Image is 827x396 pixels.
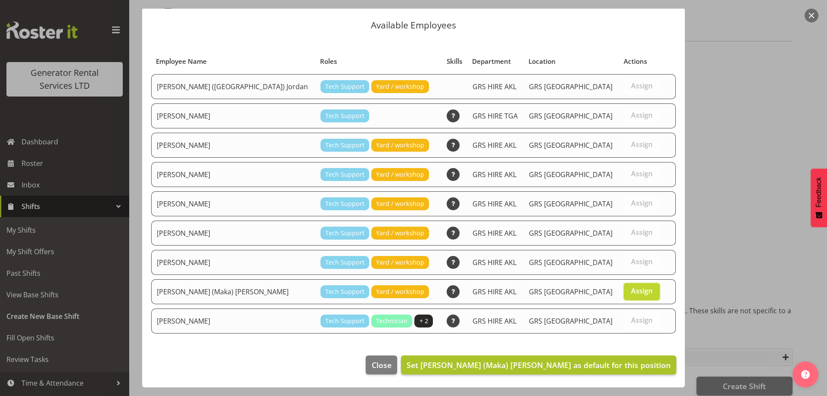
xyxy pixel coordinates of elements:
[631,316,653,324] span: Assign
[376,316,407,326] span: Technician
[407,360,671,370] span: Set [PERSON_NAME] (Maka) [PERSON_NAME] as default for this position
[631,228,653,237] span: Assign
[473,111,518,121] span: GRS HIRE TGA
[631,257,653,266] span: Assign
[529,228,612,238] span: GRS [GEOGRAPHIC_DATA]
[151,103,315,128] td: [PERSON_NAME]
[631,81,653,90] span: Assign
[325,287,364,296] span: Tech Support
[815,177,823,207] span: Feedback
[529,316,612,326] span: GRS [GEOGRAPHIC_DATA]
[529,199,612,209] span: GRS [GEOGRAPHIC_DATA]
[320,56,337,66] span: Roles
[529,111,612,121] span: GRS [GEOGRAPHIC_DATA]
[376,199,424,209] span: Yard / workshop
[631,169,653,178] span: Assign
[473,140,516,150] span: GRS HIRE AKL
[529,170,612,179] span: GRS [GEOGRAPHIC_DATA]
[372,359,392,371] span: Close
[631,287,653,295] span: Assign
[401,355,676,374] button: Set [PERSON_NAME] (Maka) [PERSON_NAME] as default for this position
[529,56,556,66] span: Location
[151,191,315,216] td: [PERSON_NAME]
[366,355,397,374] button: Close
[529,287,612,296] span: GRS [GEOGRAPHIC_DATA]
[151,221,315,246] td: [PERSON_NAME]
[529,258,612,267] span: GRS [GEOGRAPHIC_DATA]
[624,56,647,66] span: Actions
[811,168,827,227] button: Feedback - Show survey
[325,199,364,209] span: Tech Support
[473,228,516,238] span: GRS HIRE AKL
[529,82,612,91] span: GRS [GEOGRAPHIC_DATA]
[376,228,424,238] span: Yard / workshop
[473,258,516,267] span: GRS HIRE AKL
[801,370,810,379] img: help-xxl-2.png
[325,258,364,267] span: Tech Support
[325,82,364,91] span: Tech Support
[447,56,462,66] span: Skills
[325,316,364,326] span: Tech Support
[473,170,516,179] span: GRS HIRE AKL
[631,111,653,119] span: Assign
[151,21,676,30] p: Available Employees
[472,56,511,66] span: Department
[151,74,315,99] td: [PERSON_NAME] ([GEOGRAPHIC_DATA]) Jordan
[473,287,516,296] span: GRS HIRE AKL
[529,140,612,150] span: GRS [GEOGRAPHIC_DATA]
[631,199,653,207] span: Assign
[376,82,424,91] span: Yard / workshop
[325,170,364,179] span: Tech Support
[325,228,364,238] span: Tech Support
[151,279,315,304] td: [PERSON_NAME] (Maka) [PERSON_NAME]
[376,140,424,150] span: Yard / workshop
[151,133,315,158] td: [PERSON_NAME]
[420,316,428,326] span: + 2
[376,287,424,296] span: Yard / workshop
[151,309,315,334] td: [PERSON_NAME]
[473,82,516,91] span: GRS HIRE AKL
[151,162,315,187] td: [PERSON_NAME]
[376,258,424,267] span: Yard / workshop
[325,140,364,150] span: Tech Support
[156,56,207,66] span: Employee Name
[376,170,424,179] span: Yard / workshop
[151,250,315,275] td: [PERSON_NAME]
[473,199,516,209] span: GRS HIRE AKL
[473,316,516,326] span: GRS HIRE AKL
[631,140,653,149] span: Assign
[325,111,364,121] span: Tech Support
